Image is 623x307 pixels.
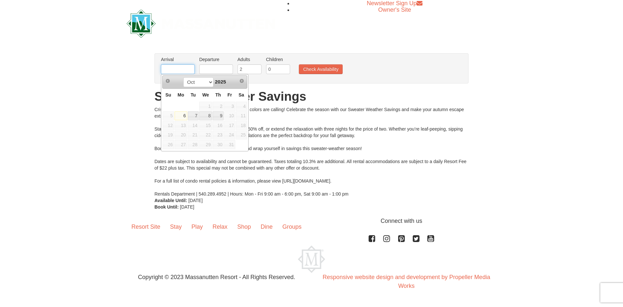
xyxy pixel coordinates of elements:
p: Copyright © 2023 Massanutten Resort - All Rights Reserved. [122,273,311,282]
strong: Book Until: [154,204,179,210]
span: 29 [199,140,212,149]
a: 6 [175,111,187,121]
span: 1 [199,102,212,111]
a: Next [237,76,246,85]
span: 13 [175,121,187,130]
span: 31 [224,140,235,149]
span: 19 [163,131,174,140]
td: unAvailable [174,140,187,149]
button: Check Availability [299,64,343,74]
a: Resort Site [127,217,165,237]
span: 22 [199,131,212,140]
span: 2025 [215,79,226,84]
span: Saturday [238,92,244,97]
span: 5 [163,111,174,121]
span: 24 [224,131,235,140]
td: available [199,111,212,121]
td: unAvailable [224,101,236,111]
span: 4 [236,102,247,111]
td: available [212,111,224,121]
td: unAvailable [236,130,247,140]
td: unAvailable [224,140,236,149]
span: Monday [177,92,184,97]
a: 9 [213,111,224,121]
span: [DATE] [189,198,203,203]
span: 26 [163,140,174,149]
td: unAvailable [199,130,212,140]
td: unAvailable [188,130,199,140]
span: 16 [213,121,224,130]
span: 21 [188,131,199,140]
span: Sunday [165,92,171,97]
span: 27 [175,140,187,149]
span: Tuesday [190,92,196,97]
td: unAvailable [224,111,236,121]
span: 10 [224,111,235,121]
span: 2 [213,102,224,111]
span: 18 [236,121,247,130]
td: unAvailable [174,121,187,130]
td: unAvailable [199,101,212,111]
td: unAvailable [236,121,247,130]
a: Play [187,217,208,237]
a: Groups [277,217,306,237]
a: 7 [188,111,199,121]
td: unAvailable [236,111,247,121]
a: Prev [163,76,172,85]
span: 14 [188,121,199,130]
img: Massanutten Resort Logo [127,9,275,38]
span: Wednesday [202,92,209,97]
a: Massanutten Resort [127,15,275,30]
td: unAvailable [212,140,224,149]
span: [DATE] [180,204,194,210]
a: Stay [165,217,187,237]
span: 15 [199,121,212,130]
td: unAvailable [212,101,224,111]
p: Connect with us [127,217,496,225]
td: unAvailable [224,130,236,140]
td: unAvailable [236,101,247,111]
span: 28 [188,140,199,149]
td: unAvailable [162,140,174,149]
td: unAvailable [162,111,174,121]
span: 12 [163,121,174,130]
a: 8 [199,111,212,121]
a: Responsive website design and development by Propeller Media Works [323,274,490,289]
span: Thursday [215,92,221,97]
strong: Available Until: [154,198,187,203]
span: 20 [175,131,187,140]
a: Relax [208,217,232,237]
td: unAvailable [188,140,199,149]
td: available [188,111,199,121]
td: unAvailable [199,121,212,130]
td: unAvailable [174,130,187,140]
label: Adults [238,56,262,63]
td: unAvailable [224,121,236,130]
span: 23 [213,131,224,140]
td: unAvailable [212,130,224,140]
a: Shop [232,217,256,237]
h1: Sweater Weather Savings [154,90,469,103]
span: Friday [227,92,232,97]
span: Prev [165,78,170,83]
div: Crisp mornings, cozy evenings, and vibrant fall colors are calling! Celebrate the season with our... [154,106,469,197]
a: Owner's Site [378,6,411,13]
span: 11 [236,111,247,121]
span: 3 [224,102,235,111]
label: Arrival [161,56,195,63]
td: available [174,111,187,121]
td: unAvailable [188,121,199,130]
td: unAvailable [212,121,224,130]
a: Dine [256,217,277,237]
td: unAvailable [199,140,212,149]
span: 17 [224,121,235,130]
label: Departure [199,56,233,63]
span: 30 [213,140,224,149]
td: unAvailable [162,130,174,140]
span: Next [239,78,244,83]
img: Massanutten Resort Logo [298,246,325,273]
td: unAvailable [162,121,174,130]
label: Children [266,56,290,63]
span: 25 [236,131,247,140]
